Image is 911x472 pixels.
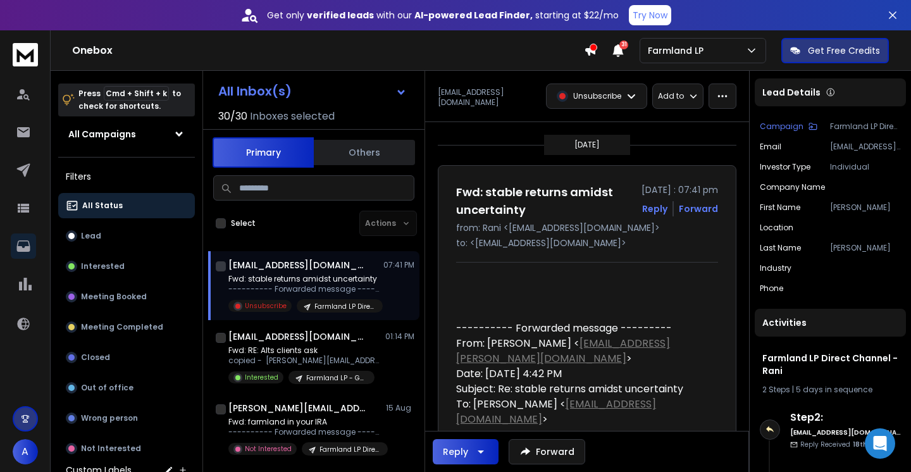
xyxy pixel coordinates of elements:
p: Meeting Booked [81,292,147,302]
p: 15 Aug [386,403,414,413]
p: location [760,223,793,233]
p: Unsubscribe [245,301,287,311]
p: Get Free Credits [808,44,880,57]
button: Meeting Completed [58,314,195,340]
p: Wrong person [81,413,138,423]
div: | [762,385,898,395]
p: Try Now [633,9,667,22]
span: 2 Steps [762,384,790,395]
span: 30 / 30 [218,109,247,124]
strong: verified leads [307,9,374,22]
p: Interested [81,261,125,271]
p: Farmland LP Direct Channel - Rani [830,121,901,132]
div: Forward [679,202,718,215]
p: Farmland LP Direct Channel - Rani [314,302,375,311]
button: All Inbox(s) [208,78,417,104]
p: [EMAIL_ADDRESS][DOMAIN_NAME] [438,87,538,108]
a: [EMAIL_ADDRESS][DOMAIN_NAME] [456,397,656,426]
div: ---------- Forwarded message --------- [456,321,708,336]
h1: All Campaigns [68,128,136,140]
h6: [EMAIL_ADDRESS][DOMAIN_NAME] [790,428,901,437]
button: Lead [58,223,195,249]
p: Fwd: stable returns amidst uncertainty [228,274,380,284]
p: Company Name [760,182,825,192]
p: ---------- Forwarded message --------- From: [PERSON_NAME] [228,284,380,294]
span: 31 [619,40,628,49]
p: Farmland LP [648,44,709,57]
p: Campaign [760,121,803,132]
p: Lead Details [762,86,821,99]
p: [DATE] : 07:41 pm [641,183,718,196]
p: Phone [760,283,783,294]
button: Not Interested [58,436,195,461]
button: Wrong person [58,406,195,431]
strong: AI-powered Lead Finder, [414,9,533,22]
p: Last Name [760,243,801,253]
button: Interested [58,254,195,279]
p: [PERSON_NAME] [830,243,901,253]
p: First Name [760,202,800,213]
div: Open Intercom Messenger [865,428,895,459]
p: Not Interested [81,444,141,454]
button: Others [314,139,415,166]
div: Date: [DATE] 4:42 PM [456,366,708,382]
span: 5 days in sequence [796,384,872,395]
p: 01:14 PM [385,332,414,342]
button: Meeting Booked [58,284,195,309]
p: Individual [830,162,901,172]
p: Fwd: farmland in your IRA [228,417,380,427]
p: Unsubscribe [573,91,621,101]
p: from: Rani <[EMAIL_ADDRESS][DOMAIN_NAME]> [456,221,718,234]
button: A [13,439,38,464]
p: Interested [245,373,278,382]
div: To: [PERSON_NAME] < > [456,397,708,427]
h3: Inboxes selected [250,109,335,124]
p: Closed [81,352,110,363]
p: industry [760,263,791,273]
button: Forward [509,439,585,464]
p: Add to [658,91,684,101]
p: Get only with our starting at $22/mo [267,9,619,22]
span: Cmd + Shift + k [104,86,169,101]
button: Reply [642,202,667,215]
button: Try Now [629,5,671,25]
button: Reply [433,439,499,464]
span: 18th, Aug [853,440,884,449]
p: Reply Received [800,440,884,449]
p: Press to check for shortcuts. [78,87,181,113]
img: logo [13,43,38,66]
div: From: [PERSON_NAME] < > [456,336,708,366]
label: Select [231,218,256,228]
button: Get Free Credits [781,38,889,63]
button: Out of office [58,375,195,401]
p: ---------- Forwarded message --------- From: [PERSON_NAME] [228,427,380,437]
h1: [PERSON_NAME][EMAIL_ADDRESS][DOMAIN_NAME] [228,402,368,414]
h6: Step 2 : [790,410,901,425]
p: [DATE] [574,140,600,150]
button: Primary [213,137,314,168]
p: 07:41 PM [383,260,414,270]
p: Lead [81,231,101,241]
p: Out of office [81,383,133,393]
p: Fwd: RE: Alts clients ask [228,345,380,356]
div: Subject: Re: stable returns amidst uncertainty [456,382,708,397]
p: copied - [PERSON_NAME][EMAIL_ADDRESS][DOMAIN_NAME] ---------- Forwarded message --------- From: [228,356,380,366]
p: Not Interested [245,444,292,454]
h1: Fwd: stable returns amidst uncertainty [456,183,634,219]
p: Email [760,142,781,152]
div: Activities [755,309,906,337]
h1: [EMAIL_ADDRESS][DOMAIN_NAME] [228,259,368,271]
p: Farmland LP - General RIA Expanded [306,373,367,383]
p: [EMAIL_ADDRESS][PERSON_NAME][DOMAIN_NAME] [830,142,901,152]
p: [PERSON_NAME] [830,202,901,213]
a: [EMAIL_ADDRESS][PERSON_NAME][DOMAIN_NAME] [456,336,670,366]
p: All Status [82,201,123,211]
h1: [EMAIL_ADDRESS][DOMAIN_NAME] [228,330,368,343]
h1: Onebox [72,43,584,58]
h3: Filters [58,168,195,185]
button: All Campaigns [58,121,195,147]
p: Farmland LP Direct Channel - Rani [319,445,380,454]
